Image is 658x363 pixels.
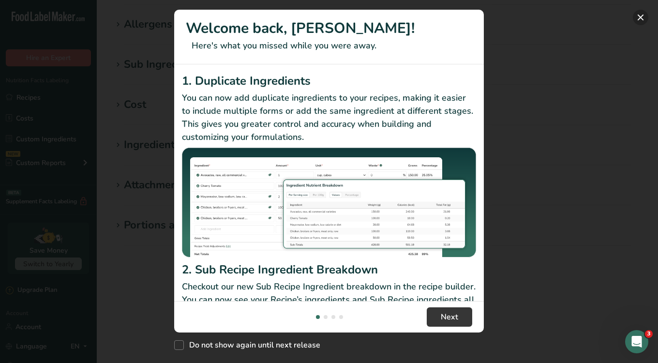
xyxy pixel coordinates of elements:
[645,330,653,338] span: 3
[182,280,476,319] p: Checkout our new Sub Recipe Ingredient breakdown in the recipe builder. You can now see your Reci...
[182,72,476,90] h2: 1. Duplicate Ingredients
[427,307,472,327] button: Next
[625,330,648,353] iframe: Intercom live chat
[184,340,320,350] span: Do not show again until next release
[441,311,458,323] span: Next
[186,17,472,39] h1: Welcome back, [PERSON_NAME]!
[186,39,472,52] p: Here's what you missed while you were away.
[182,261,476,278] h2: 2. Sub Recipe Ingredient Breakdown
[182,148,476,257] img: Duplicate Ingredients
[182,91,476,144] p: You can now add duplicate ingredients to your recipes, making it easier to include multiple forms...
